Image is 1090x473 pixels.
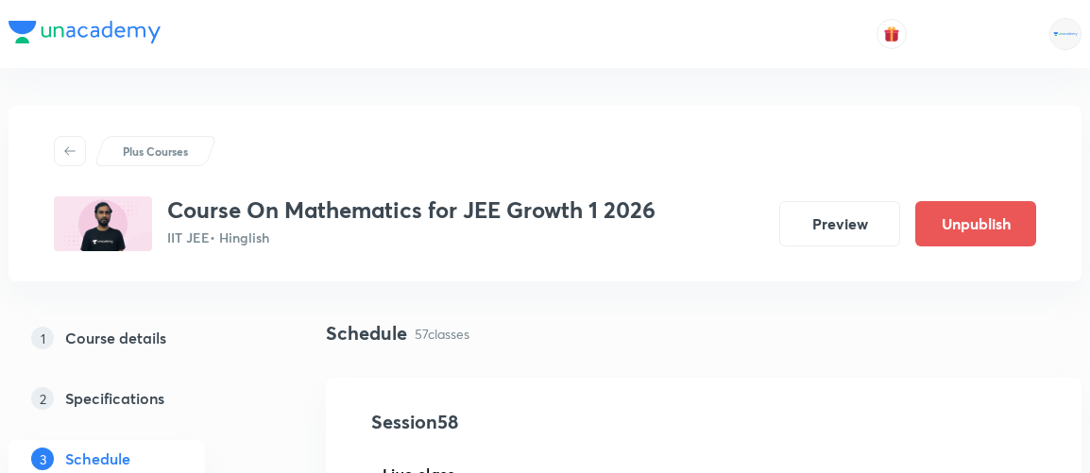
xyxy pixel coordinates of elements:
[31,327,54,349] p: 1
[123,143,188,160] p: Plus Courses
[371,408,716,436] h4: Session 58
[883,25,900,42] img: avatar
[9,319,265,357] a: 1Course details
[31,387,54,410] p: 2
[1049,18,1081,50] img: Rahul Mishra
[54,196,152,251] img: 987E5B34-E962-4B42-A3D7-0480C4053C98_plus.png
[877,19,907,49] button: avatar
[415,324,469,344] p: 57 classes
[167,228,656,247] p: IIT JEE • Hinglish
[65,448,130,470] h5: Schedule
[915,201,1036,246] button: Unpublish
[9,21,161,48] a: Company Logo
[9,21,161,43] img: Company Logo
[326,319,407,347] h4: Schedule
[167,196,656,224] h3: Course On Mathematics for JEE Growth 1 2026
[9,380,265,417] a: 2Specifications
[65,387,164,410] h5: Specifications
[65,327,166,349] h5: Course details
[779,201,900,246] button: Preview
[31,448,54,470] p: 3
